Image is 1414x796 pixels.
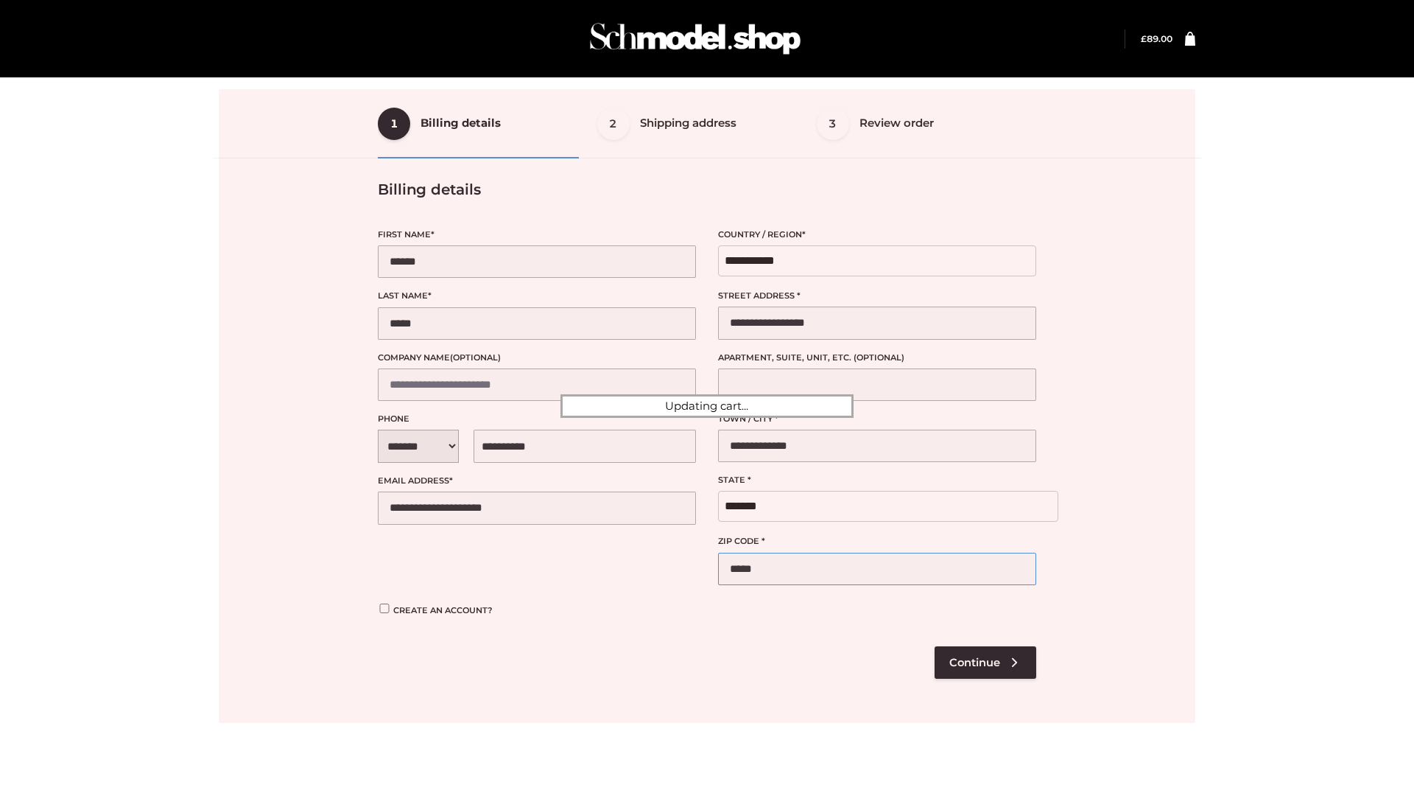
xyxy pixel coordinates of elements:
a: £89.00 [1141,33,1172,44]
div: Updating cart... [560,394,854,418]
img: Schmodel Admin 964 [585,10,806,68]
span: £ [1141,33,1147,44]
bdi: 89.00 [1141,33,1172,44]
